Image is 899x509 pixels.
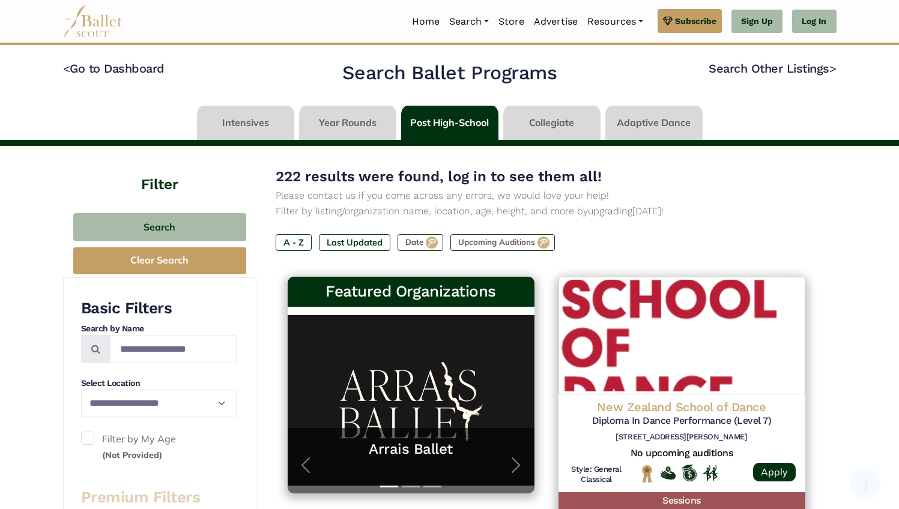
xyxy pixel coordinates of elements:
img: Logo [558,277,805,394]
a: Log In [792,10,836,34]
p: Please contact us if you come across any errors, we would love your help! [276,188,817,203]
a: Search [444,9,494,34]
label: Last Updated [319,234,390,251]
button: Clear Search [73,247,246,274]
a: upgrading [588,205,632,217]
img: In Person [703,465,718,481]
small: (Not Provided) [102,450,162,460]
h4: Filter [63,146,256,195]
li: Year Rounds [297,106,399,140]
a: Subscribe [658,9,722,33]
h4: Select Location [81,378,237,390]
button: Slide 1 [380,480,398,493]
code: > [829,61,837,76]
p: Filter by listing/organization name, location, age, height, and more by [DATE]! [276,203,817,219]
a: Advertise [529,9,583,34]
label: Filter by My Age [81,432,237,462]
a: <Go to Dashboard [63,61,165,76]
img: National [640,465,655,483]
label: Date [398,234,443,251]
button: Slide 2 [402,480,420,493]
h3: Premium Filters [81,487,237,508]
a: Sign Up [731,10,782,34]
input: Search by names... [110,335,237,363]
a: Resources [583,9,648,34]
span: Subscribe [675,14,716,28]
h5: Diploma In Dance Performance (Level 7) [568,415,796,427]
h3: Basic Filters [81,298,237,319]
h4: New Zealand School of Dance [568,399,796,415]
img: gem.svg [663,14,673,28]
h4: Search by Name [81,323,237,335]
li: Intensives [195,106,297,140]
code: < [63,61,70,76]
a: Home [407,9,444,34]
a: Apply [753,463,796,481]
label: A - Z [276,234,312,251]
button: Slide 3 [423,480,441,493]
img: Offers Scholarship [682,465,697,481]
label: Upcoming Auditions [450,234,555,251]
li: Collegiate [501,106,603,140]
h2: Search Ballet Programs [342,61,557,86]
a: Store [494,9,529,34]
li: Post High-School [399,106,501,140]
h6: [STREET_ADDRESS][PERSON_NAME] [568,432,796,442]
h3: Featured Organizations [297,282,525,302]
img: Offers Financial Aid [661,466,676,480]
button: Search [73,213,246,241]
a: Arrais Ballet [300,440,522,459]
a: Search Other Listings> [709,61,836,76]
li: Adaptive Dance [603,106,705,140]
h6: Style: General Classical [568,465,625,485]
h5: No upcoming auditions [568,447,796,460]
span: 222 results were found, log in to see them all! [276,168,602,185]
